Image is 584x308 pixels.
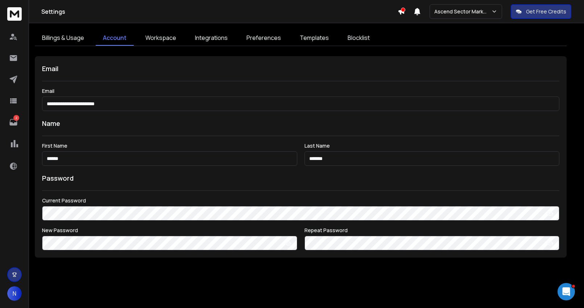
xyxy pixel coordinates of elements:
[42,118,559,128] h1: Name
[42,89,559,94] label: Email
[434,8,491,15] p: Ascend Sector Marketing
[7,286,22,301] button: N
[42,143,297,148] label: First Name
[526,8,566,15] p: Get Free Credits
[340,30,377,46] a: Blocklist
[41,7,398,16] h1: Settings
[6,115,21,130] a: 2
[96,30,134,46] a: Account
[305,228,560,233] label: Repeat Password
[188,30,235,46] a: Integrations
[13,115,19,121] p: 2
[558,283,575,300] iframe: Intercom live chat
[293,30,336,46] a: Templates
[42,228,297,233] label: New Password
[138,30,183,46] a: Workspace
[511,4,571,19] button: Get Free Credits
[239,30,288,46] a: Preferences
[42,173,74,183] h1: Password
[305,143,560,148] label: Last Name
[35,30,91,46] a: Billings & Usage
[42,63,559,74] h1: Email
[42,198,559,203] label: Current Password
